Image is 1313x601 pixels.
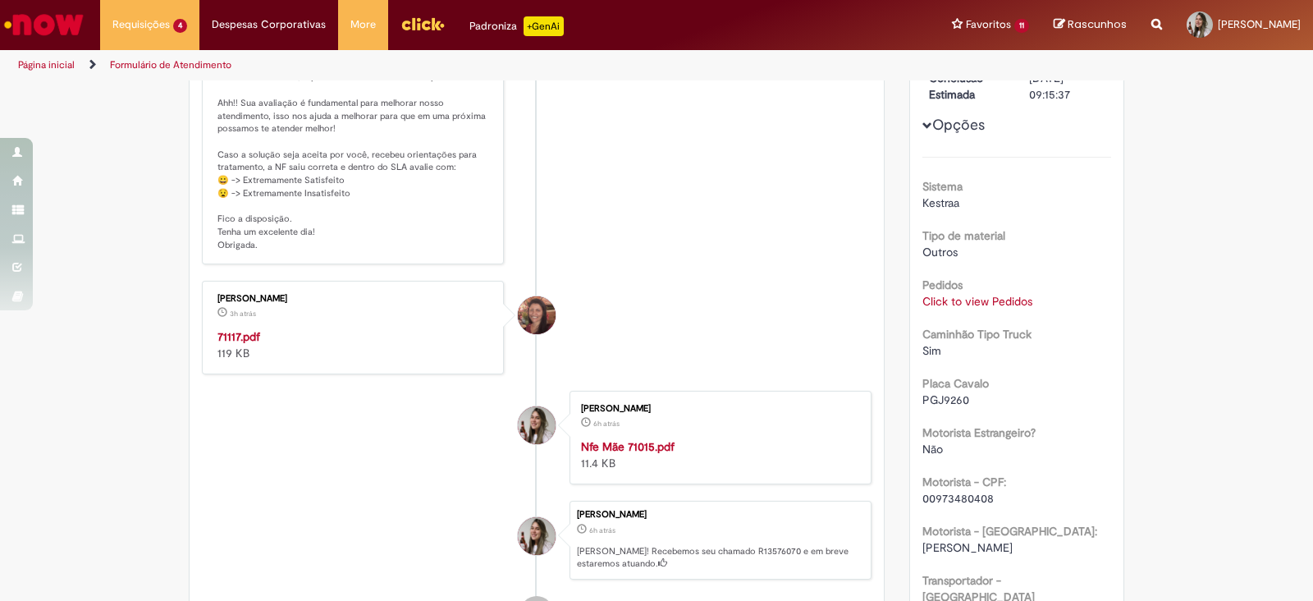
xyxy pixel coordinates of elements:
time: 29/09/2025 11:15:22 [593,419,620,429]
b: Caminhão Tipo Truck [922,327,1032,342]
span: Sim [922,343,941,358]
span: Requisições [112,16,170,33]
div: [PERSON_NAME] [217,294,491,304]
span: [PERSON_NAME] [922,540,1013,555]
span: 4 [173,19,187,33]
span: More [350,16,376,33]
div: 119 KB [217,328,491,361]
span: Kestraa [922,195,959,210]
time: 29/09/2025 11:15:34 [589,525,615,535]
span: PGJ9260 [922,392,969,407]
span: Despesas Corporativas [212,16,326,33]
div: [PERSON_NAME] [581,404,854,414]
time: 29/09/2025 14:32:13 [230,309,256,319]
dt: Conclusão Estimada [917,70,1018,103]
div: 11.4 KB [581,438,854,471]
div: Jessica Dos Santos Silva [518,517,556,555]
div: Padroniza [469,16,564,36]
b: Motorista - [GEOGRAPHIC_DATA]: [922,524,1097,539]
b: Sistema [922,179,963,194]
span: Rascunhos [1068,16,1127,32]
div: Jessica Dos Santos Silva [518,406,556,444]
span: 00973480408 [922,491,994,506]
ul: Trilhas de página [12,50,863,80]
li: Jessica Dos Santos Silva [202,501,872,580]
img: click_logo_yellow_360x200.png [400,11,445,36]
span: Não [922,442,943,456]
span: Favoritos [966,16,1011,33]
div: [DATE] 09:15:37 [1029,70,1105,103]
a: Rascunhos [1054,17,1127,33]
a: Click to view Pedidos [922,294,1032,309]
a: 71117.pdf [217,329,260,344]
span: 6h atrás [593,419,620,429]
b: Motorista Estrangeiro? [922,425,1036,440]
a: Nfe Mãe 71015.pdf [581,439,675,454]
span: 11 [1014,19,1029,33]
img: ServiceNow [2,8,86,41]
p: +GenAi [524,16,564,36]
p: [PERSON_NAME]! Recebemos seu chamado R13576070 e em breve estaremos atuando. [577,545,862,571]
span: Outros [922,245,958,259]
b: Motorista - CPF: [922,475,1006,489]
b: Placa Cavalo [922,376,989,391]
div: Selma Rosa Resende Marques [518,296,556,334]
a: Formulário de Atendimento [110,58,231,71]
b: Tipo de material [922,228,1005,243]
span: 6h atrás [589,525,615,535]
div: [PERSON_NAME] [577,510,862,520]
b: Pedidos [922,278,963,292]
a: Página inicial [18,58,75,71]
span: [PERSON_NAME] [1218,17,1301,31]
span: 3h atrás [230,309,256,319]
